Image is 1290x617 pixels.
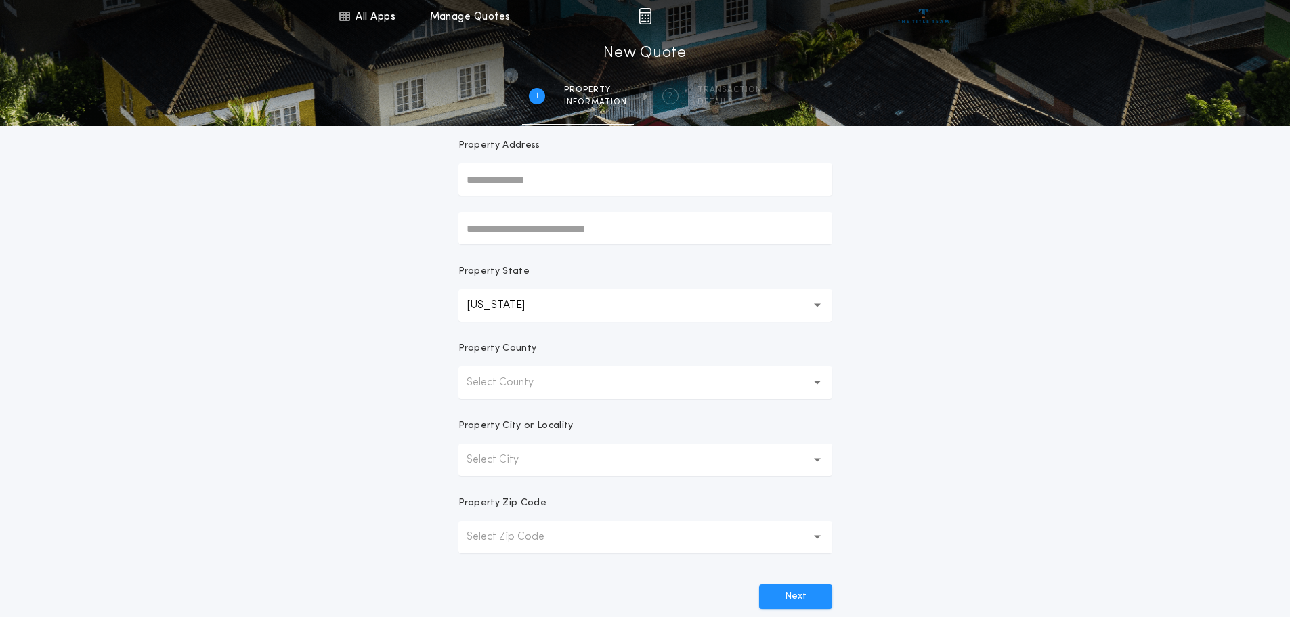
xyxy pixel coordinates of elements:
button: Select City [458,444,832,476]
span: information [564,97,627,108]
img: vs-icon [898,9,949,23]
p: [US_STATE] [467,297,546,314]
button: Next [759,584,832,609]
h1: New Quote [603,43,686,64]
h2: 2 [668,91,672,102]
span: details [697,97,762,108]
p: Property City or Locality [458,419,574,433]
p: Property Address [458,139,832,152]
button: Select Zip Code [458,521,832,553]
p: Select Zip Code [467,529,566,545]
h2: 1 [536,91,538,102]
p: Property State [458,265,530,278]
button: [US_STATE] [458,289,832,322]
img: img [639,8,651,24]
button: Select County [458,366,832,399]
span: Property [564,85,627,95]
p: Select City [467,452,540,468]
span: Transaction [697,85,762,95]
p: Property Zip Code [458,496,546,510]
p: Property County [458,342,537,356]
p: Select County [467,375,555,391]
